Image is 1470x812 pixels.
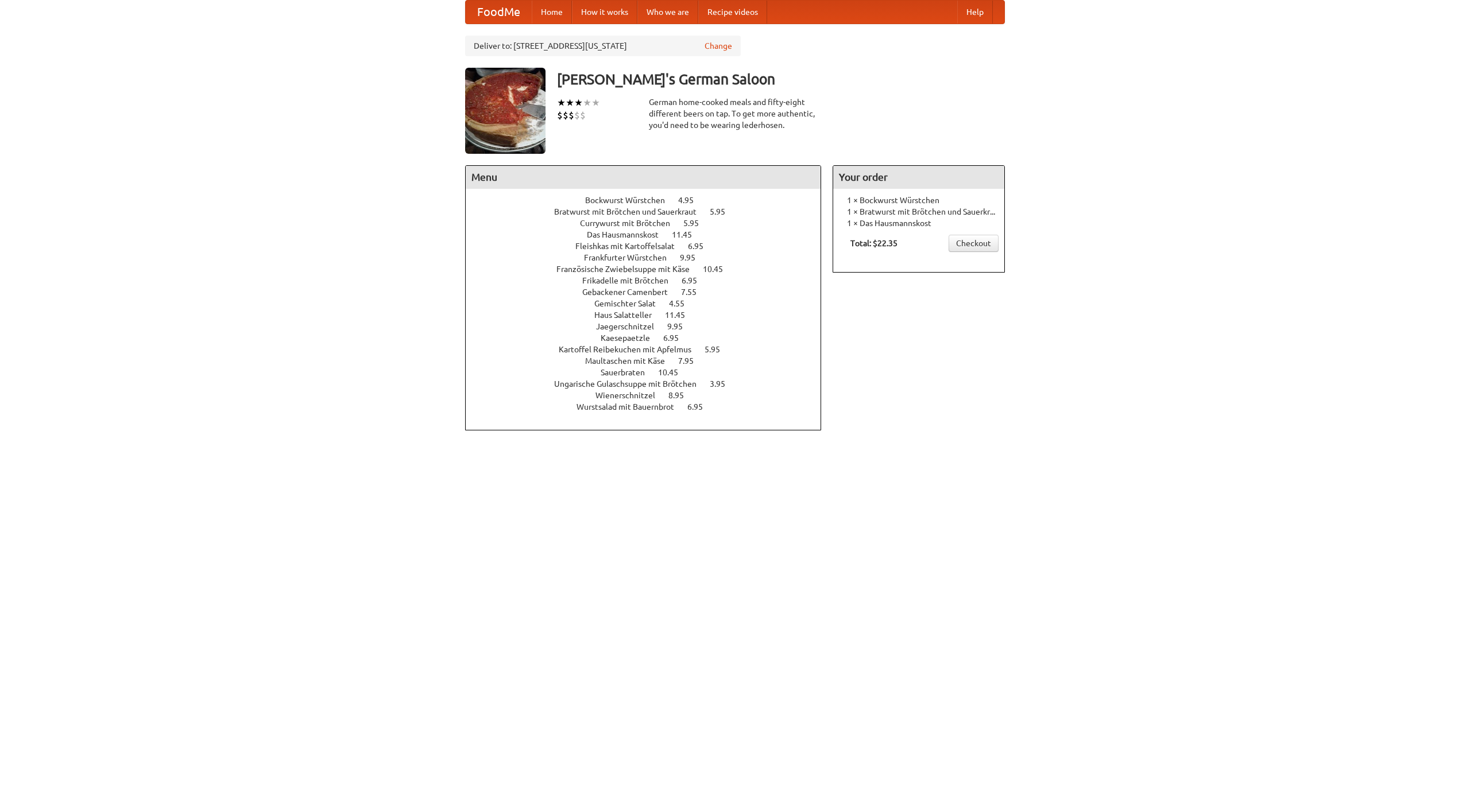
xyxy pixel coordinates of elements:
span: Bratwurst mit Brötchen und Sauerkraut [554,207,708,216]
li: $ [557,109,563,122]
a: Französische Zwiebelsuppe mit Käse 10.45 [556,265,744,274]
span: Gebackener Camenbert [582,287,679,297]
a: Frikadelle mit Brötchen 6.95 [582,276,718,285]
li: 1 × Bockwurst Würstchen [839,195,999,206]
div: German home-cooked meals and fifty-eight different beers on tap. To get more authentic, you'd nee... [649,96,821,131]
span: Bockwurst Würstchen [585,196,676,205]
a: Home [532,1,572,24]
span: 4.55 [669,299,696,308]
span: Frankfurter Würstchen [584,253,678,262]
li: ★ [583,96,591,109]
span: 9.95 [667,322,694,331]
span: 6.95 [688,242,715,251]
span: 11.45 [672,230,703,239]
li: ★ [566,96,574,109]
img: angular.jpg [465,68,546,154]
div: Deliver to: [STREET_ADDRESS][US_STATE] [465,36,741,56]
a: Sauerbraten 10.45 [601,368,699,377]
span: 10.45 [703,265,734,274]
b: Total: $22.35 [850,239,898,248]
span: Jaegerschnitzel [596,322,666,331]
h4: Your order [833,166,1004,189]
li: $ [563,109,568,122]
span: 5.95 [683,219,710,228]
li: 1 × Bratwurst mit Brötchen und Sauerkraut [839,206,999,217]
a: Help [957,1,993,24]
a: Wurstsalad mit Bauernbrot 6.95 [577,402,724,411]
span: 8.95 [668,391,695,400]
span: 5.95 [710,207,737,216]
span: Kartoffel Reibekuchen mit Apfelmus [559,345,703,354]
span: Sauerbraten [601,368,656,377]
span: Das Hausmannskost [587,230,670,239]
a: Jaegerschnitzel 9.95 [596,322,704,331]
span: 9.95 [680,253,707,262]
li: 1 × Das Hausmannskost [839,217,999,229]
span: 7.55 [681,287,708,297]
span: 6.95 [682,276,709,285]
a: Haus Salatteller 11.45 [594,310,706,320]
a: How it works [572,1,637,24]
span: 10.45 [658,368,690,377]
span: Wienerschnitzel [595,391,667,400]
h3: [PERSON_NAME]'s German Saloon [557,68,1005,91]
a: Wienerschnitzel 8.95 [595,391,705,400]
li: $ [568,109,574,122]
a: FoodMe [466,1,532,24]
li: $ [580,109,586,122]
span: Gemischter Salat [594,299,667,308]
a: Gebackener Camenbert 7.55 [582,287,718,297]
span: Wurstsalad mit Bauernbrot [577,402,686,411]
span: Currywurst mit Brötchen [580,219,682,228]
span: 5.95 [705,345,732,354]
span: Französische Zwiebelsuppe mit Käse [556,265,701,274]
a: Change [705,40,732,52]
a: Recipe videos [698,1,767,24]
span: 6.95 [687,402,714,411]
a: Gemischter Salat 4.55 [594,299,706,308]
span: 6.95 [663,333,690,343]
span: Maultaschen mit Käse [585,356,676,366]
span: 7.95 [678,356,705,366]
h4: Menu [466,166,821,189]
span: 3.95 [710,379,737,388]
li: ★ [574,96,583,109]
a: Kaesepaetzle 6.95 [601,333,700,343]
span: Ungarische Gulaschsuppe mit Brötchen [554,379,708,388]
li: ★ [557,96,566,109]
span: 11.45 [665,310,697,320]
li: $ [574,109,580,122]
a: Das Hausmannskost 11.45 [587,230,713,239]
span: Frikadelle mit Brötchen [582,276,680,285]
a: Kartoffel Reibekuchen mit Apfelmus 5.95 [559,345,741,354]
span: 4.95 [678,196,705,205]
span: Fleishkas mit Kartoffelsalat [575,242,686,251]
a: Currywurst mit Brötchen 5.95 [580,219,720,228]
a: Bratwurst mit Brötchen und Sauerkraut 5.95 [554,207,746,216]
a: Bockwurst Würstchen 4.95 [585,196,715,205]
span: Kaesepaetzle [601,333,661,343]
a: Who we are [637,1,698,24]
a: Frankfurter Würstchen 9.95 [584,253,717,262]
span: Haus Salatteller [594,310,663,320]
a: Ungarische Gulaschsuppe mit Brötchen 3.95 [554,379,746,388]
a: Fleishkas mit Kartoffelsalat 6.95 [575,242,725,251]
a: Maultaschen mit Käse 7.95 [585,356,715,366]
a: Checkout [949,235,999,252]
li: ★ [591,96,600,109]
